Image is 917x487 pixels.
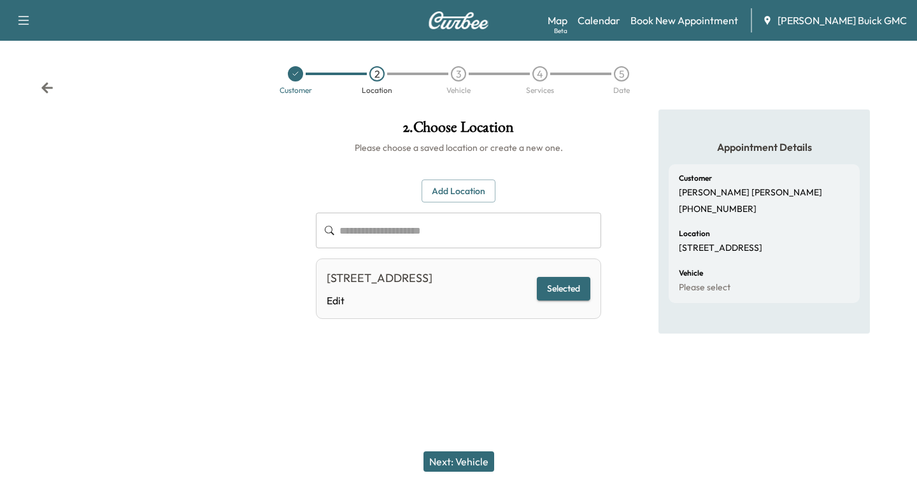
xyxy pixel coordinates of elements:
[679,243,762,254] p: [STREET_ADDRESS]
[316,141,601,154] h6: Please choose a saved location or create a new one.
[614,66,629,81] div: 5
[451,66,466,81] div: 3
[578,13,620,28] a: Calendar
[679,187,822,199] p: [PERSON_NAME] [PERSON_NAME]
[613,87,630,94] div: Date
[422,180,495,203] button: Add Location
[316,120,601,141] h1: 2 . Choose Location
[669,140,860,154] h5: Appointment Details
[537,277,590,300] button: Selected
[446,87,471,94] div: Vehicle
[428,11,489,29] img: Curbee Logo
[526,87,554,94] div: Services
[679,282,730,293] p: Please select
[327,269,432,287] div: [STREET_ADDRESS]
[362,87,392,94] div: Location
[679,174,712,182] h6: Customer
[679,204,757,215] p: [PHONE_NUMBER]
[280,87,312,94] div: Customer
[778,13,907,28] span: [PERSON_NAME] Buick GMC
[41,81,53,94] div: Back
[423,451,494,472] button: Next: Vehicle
[554,26,567,36] div: Beta
[532,66,548,81] div: 4
[548,13,567,28] a: MapBeta
[327,293,432,308] a: Edit
[630,13,738,28] a: Book New Appointment
[369,66,385,81] div: 2
[679,230,710,237] h6: Location
[679,269,703,277] h6: Vehicle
